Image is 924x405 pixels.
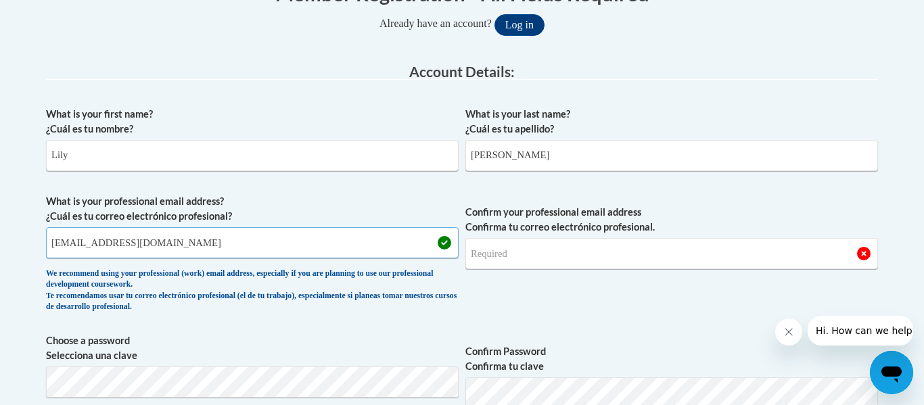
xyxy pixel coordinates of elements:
[870,351,913,394] iframe: Button to launch messaging window
[465,344,878,374] label: Confirm Password Confirma tu clave
[46,333,459,363] label: Choose a password Selecciona una clave
[46,107,459,137] label: What is your first name? ¿Cuál es tu nombre?
[379,18,492,29] span: Already have an account?
[465,140,878,171] input: Metadata input
[46,194,459,224] label: What is your professional email address? ¿Cuál es tu correo electrónico profesional?
[46,268,459,313] div: We recommend using your professional (work) email address, especially if you are planning to use ...
[46,227,459,258] input: Metadata input
[465,107,878,137] label: What is your last name? ¿Cuál es tu apellido?
[465,205,878,235] label: Confirm your professional email address Confirma tu correo electrónico profesional.
[775,318,802,346] iframe: Close message
[8,9,110,20] span: Hi. How can we help?
[465,238,878,269] input: Required
[808,316,913,346] iframe: Message from company
[494,14,545,36] button: Log in
[409,63,515,80] span: Account Details:
[46,140,459,171] input: Metadata input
